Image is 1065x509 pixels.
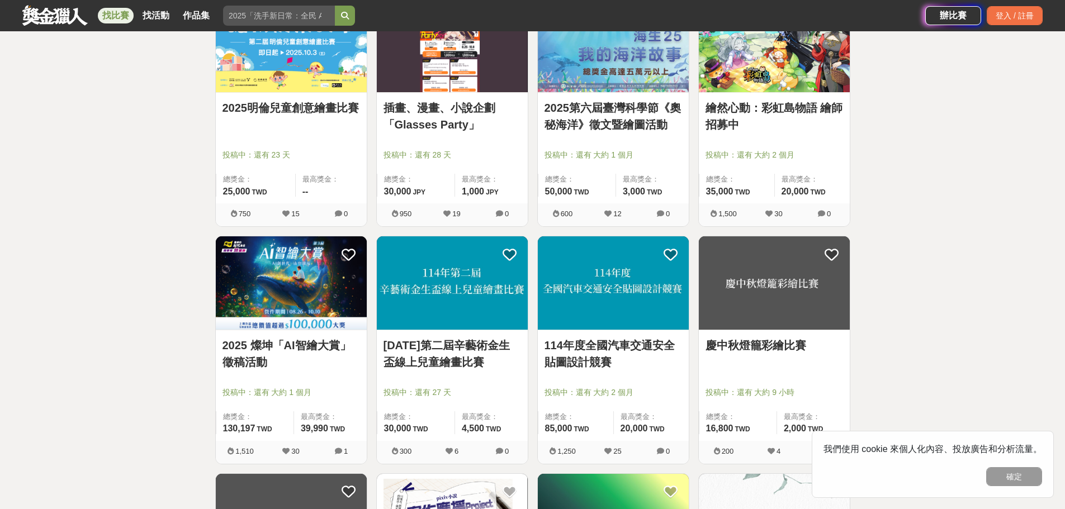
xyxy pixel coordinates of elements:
span: TWD [257,425,272,433]
img: Cover Image [538,236,689,330]
span: 30 [291,447,299,455]
span: 0 [344,210,348,218]
span: 投稿中：還有 28 天 [384,149,521,161]
a: 2025第六屆臺灣科學節《奧秘海洋》徵文暨繪圖活動 [545,99,682,133]
a: 找活動 [138,8,174,23]
span: TWD [810,188,825,196]
span: 投稿中：還有 27 天 [384,387,521,398]
span: 最高獎金： [301,411,360,422]
span: 最高獎金： [782,174,843,185]
input: 2025「洗手新日常：全民 ALL IN」洗手歌全台徵選 [223,6,335,26]
span: 19 [452,210,460,218]
span: 投稿中：還有 大約 2 個月 [706,149,843,161]
span: 總獎金： [545,411,607,422]
span: 投稿中：還有 大約 9 小時 [706,387,843,398]
span: 20,000 [782,187,809,196]
span: TWD [735,425,750,433]
span: 最高獎金： [462,174,521,185]
span: 總獎金： [384,174,448,185]
span: TWD [330,425,345,433]
span: TWD [252,188,267,196]
span: 投稿中：還有 大約 1 個月 [223,387,360,398]
a: 114年度全國汽車交通安全貼圖設計競賽 [545,337,682,370]
span: 25 [613,447,621,455]
span: 30,000 [384,424,411,433]
a: 找比賽 [98,8,134,23]
span: 950 [400,210,412,218]
span: 30,000 [384,187,411,196]
a: 辦比賽 [925,6,981,25]
span: 1,500 [718,210,737,218]
img: Cover Image [216,236,367,330]
button: 確定 [986,467,1042,486]
span: 1,510 [235,447,254,455]
img: Cover Image [699,236,850,330]
a: [DATE]第二屆辛藝術金生盃線上兒童繪畫比賽 [384,337,521,370]
span: JPY [486,188,499,196]
span: 35,000 [706,187,733,196]
span: 4 [777,447,780,455]
span: 200 [722,447,734,455]
div: 登入 / 註冊 [987,6,1043,25]
span: 最高獎金： [621,411,682,422]
span: 0 [505,210,509,218]
span: 最高獎金： [784,411,843,422]
a: 慶中秋燈籠彩繪比賽 [706,337,843,354]
span: TWD [413,425,428,433]
span: 3,000 [623,187,645,196]
span: TWD [808,425,823,433]
span: 300 [400,447,412,455]
span: 30 [774,210,782,218]
span: 1,250 [557,447,576,455]
span: 0 [666,447,670,455]
span: 最高獎金： [462,411,521,422]
span: -- [302,187,309,196]
a: 作品集 [178,8,214,23]
span: 1 [344,447,348,455]
span: 投稿中：還有 大約 1 個月 [545,149,682,161]
span: 130,197 [223,424,255,433]
span: TWD [486,425,501,433]
span: 39,990 [301,424,328,433]
span: 750 [239,210,251,218]
span: 1,000 [462,187,484,196]
span: 投稿中：還有 大約 2 個月 [545,387,682,398]
span: 600 [561,210,573,218]
span: 85,000 [545,424,572,433]
span: 15 [291,210,299,218]
span: TWD [735,188,750,196]
span: 4,500 [462,424,484,433]
span: 總獎金： [706,411,770,422]
span: 25,000 [223,187,250,196]
span: 最高獎金： [623,174,682,185]
img: Cover Image [377,236,528,330]
span: 總獎金： [545,174,609,185]
a: 2025明倫兒童創意繪畫比賽 [223,99,360,116]
span: TWD [574,425,589,433]
span: 0 [666,210,670,218]
span: 20,000 [621,424,648,433]
span: 0 [827,210,831,218]
a: 插畫、漫畫、小說企劃「Glasses Party」 [384,99,521,133]
span: TWD [647,188,662,196]
span: 總獎金： [223,411,287,422]
span: TWD [574,188,589,196]
span: 總獎金： [384,411,448,422]
span: 我們使用 cookie 來個人化內容、投放廣告和分析流量。 [823,444,1042,454]
span: 總獎金： [223,174,288,185]
span: 50,000 [545,187,572,196]
span: 投稿中：還有 23 天 [223,149,360,161]
span: 12 [613,210,621,218]
span: 總獎金： [706,174,768,185]
span: 0 [505,447,509,455]
span: JPY [413,188,425,196]
a: 繪然心動：彩虹島物語 繪師招募中 [706,99,843,133]
span: 2,000 [784,424,806,433]
span: 6 [455,447,458,455]
span: 最高獎金： [302,174,360,185]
